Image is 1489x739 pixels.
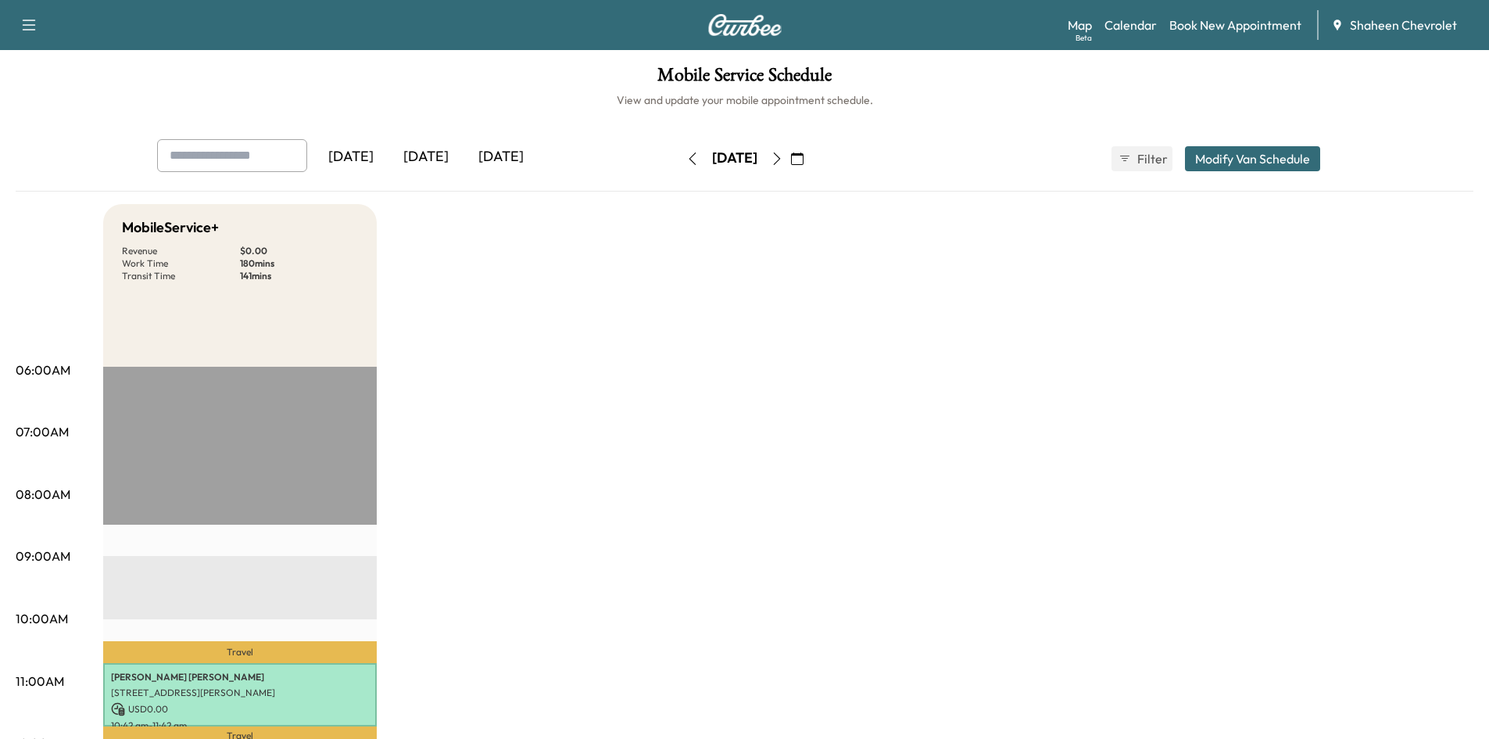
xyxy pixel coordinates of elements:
[1169,16,1301,34] a: Book New Appointment
[240,245,358,257] p: $ 0.00
[1076,32,1092,44] div: Beta
[1350,16,1457,34] span: Shaheen Chevrolet
[1137,149,1165,168] span: Filter
[122,245,240,257] p: Revenue
[1068,16,1092,34] a: MapBeta
[1104,16,1157,34] a: Calendar
[388,139,464,175] div: [DATE]
[16,361,70,379] p: 06:00AM
[111,702,369,716] p: USD 0.00
[111,719,369,732] p: 10:42 am - 11:42 am
[1185,146,1320,171] button: Modify Van Schedule
[16,422,69,441] p: 07:00AM
[240,257,358,270] p: 180 mins
[313,139,388,175] div: [DATE]
[16,92,1473,108] h6: View and update your mobile appointment schedule.
[1111,146,1172,171] button: Filter
[122,217,219,239] h5: MobileService+
[240,270,358,282] p: 141 mins
[16,672,64,691] p: 11:00AM
[111,687,369,699] p: [STREET_ADDRESS][PERSON_NAME]
[122,270,240,282] p: Transit Time
[122,257,240,270] p: Work Time
[111,671,369,683] p: [PERSON_NAME] [PERSON_NAME]
[16,485,70,504] p: 08:00AM
[103,641,377,663] p: Travel
[707,14,782,36] img: Curbee Logo
[16,66,1473,92] h1: Mobile Service Schedule
[712,149,757,168] div: [DATE]
[16,547,70,565] p: 09:00AM
[464,139,539,175] div: [DATE]
[16,609,68,628] p: 10:00AM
